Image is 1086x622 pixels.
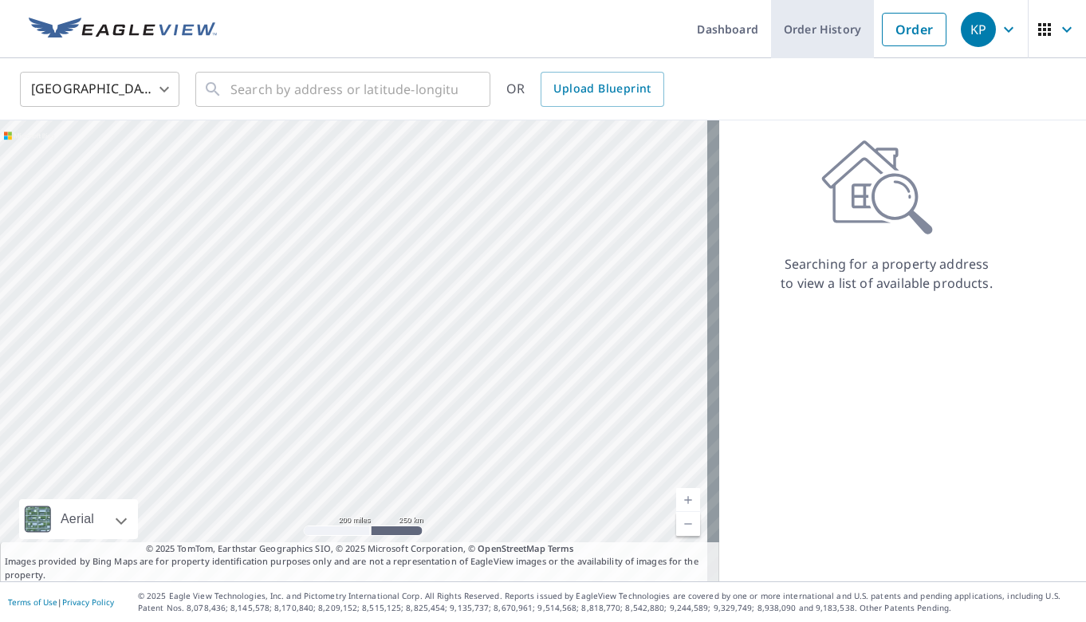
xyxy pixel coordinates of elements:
a: Order [882,13,946,46]
div: OR [506,72,664,107]
div: Aerial [19,499,138,539]
span: © 2025 TomTom, Earthstar Geographics SIO, © 2025 Microsoft Corporation, © [146,542,574,556]
p: Searching for a property address to view a list of available products. [780,254,994,293]
p: | [8,597,114,607]
span: Upload Blueprint [553,79,651,99]
a: Terms [548,542,574,554]
img: EV Logo [29,18,217,41]
a: OpenStreetMap [478,542,545,554]
div: [GEOGRAPHIC_DATA] [20,67,179,112]
div: Aerial [56,499,99,539]
a: Current Level 5, Zoom Out [676,512,700,536]
a: Current Level 5, Zoom In [676,488,700,512]
a: Terms of Use [8,596,57,608]
p: © 2025 Eagle View Technologies, Inc. and Pictometry International Corp. All Rights Reserved. Repo... [138,590,1078,614]
input: Search by address or latitude-longitude [230,67,458,112]
a: Privacy Policy [62,596,114,608]
div: KP [961,12,996,47]
a: Upload Blueprint [541,72,663,107]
